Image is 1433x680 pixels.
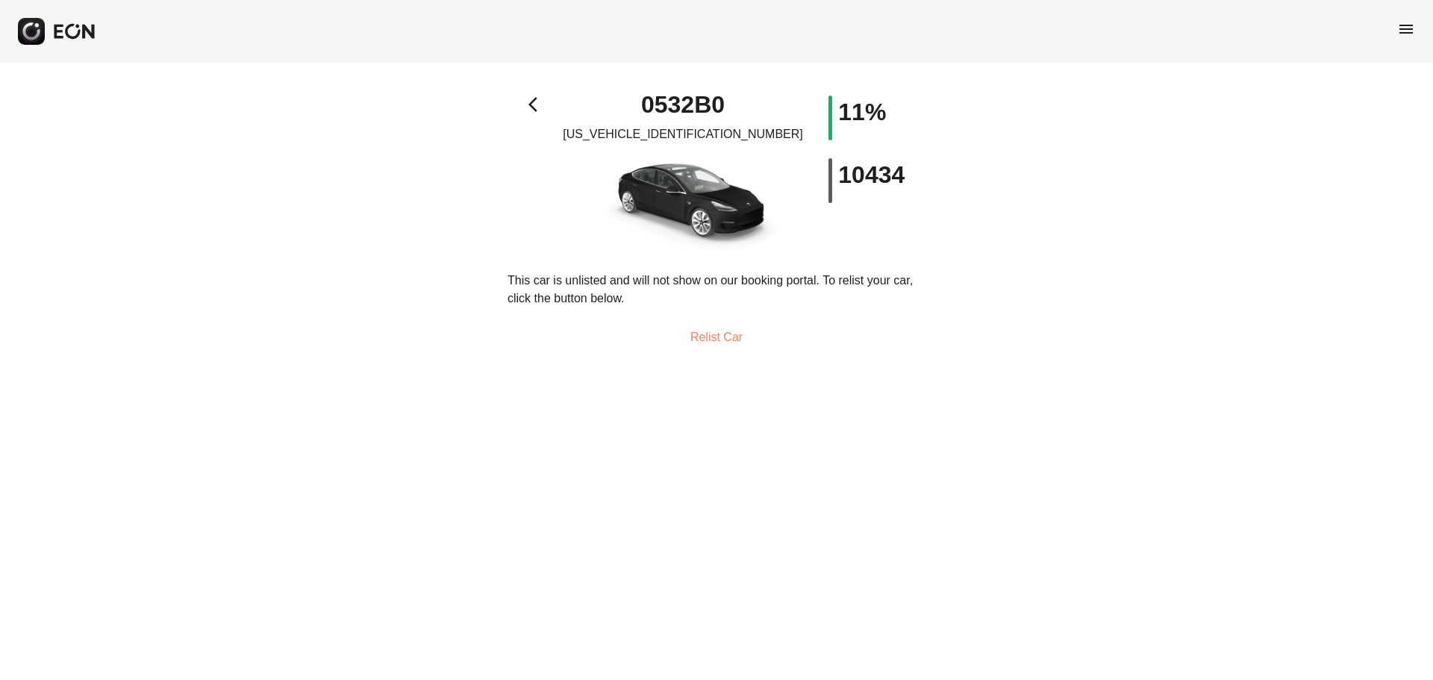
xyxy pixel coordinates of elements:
span: arrow_back_ios [528,96,546,113]
h1: 10434 [838,166,905,184]
p: This car is unlisted and will not show on our booking portal. To relist your car, click the butto... [508,272,925,308]
img: car [578,149,787,254]
p: [US_VEHICLE_IDENTIFICATION_NUMBER] [563,125,803,143]
span: menu [1397,20,1415,38]
h1: 0532B0 [641,96,725,113]
button: Relist Car [672,319,761,355]
h1: 11% [838,103,886,121]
